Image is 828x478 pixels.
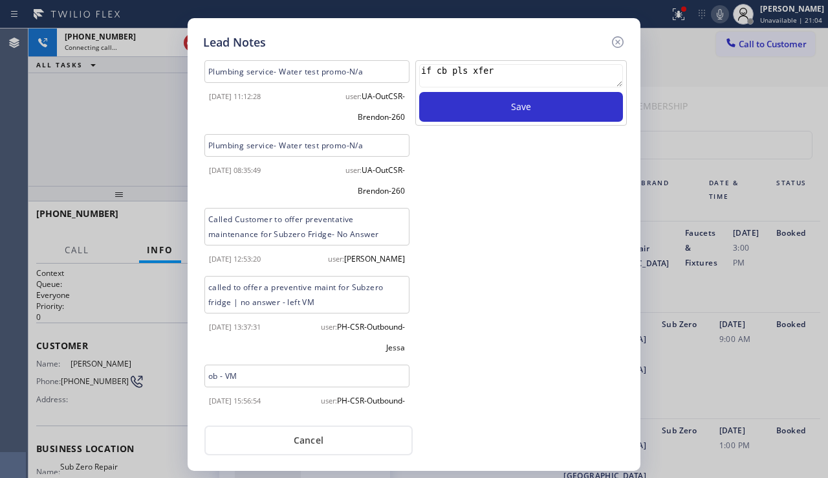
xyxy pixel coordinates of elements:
[344,253,405,264] span: [PERSON_NAME]
[209,254,261,264] span: [DATE] 12:53:20
[209,165,261,175] span: [DATE] 08:35:49
[203,34,266,51] h5: Lead Notes
[204,426,413,455] button: Cancel
[321,322,337,332] span: user:
[204,134,409,157] div: Plumbing service- Water test promo-N/a
[204,276,409,313] div: called to offer a preventive maint for Subzero fridge | no answer - left VM
[345,165,362,175] span: user:
[204,208,409,245] div: Called Customer to offer preventative maintenance for Subzero Fridge- No Answer
[321,396,337,405] span: user:
[337,321,405,353] span: PH-CSR-Outbound-Jessa
[209,322,261,332] span: [DATE] 13:37:31
[209,91,261,101] span: [DATE] 11:12:28
[358,165,405,196] span: UA-OutCSR-Brendon-260
[358,91,405,122] span: UA-OutCSR-Brendon-260
[328,254,344,264] span: user:
[419,92,623,122] button: Save
[419,64,623,87] textarea: if cb pls xfer
[345,91,362,101] span: user:
[337,395,405,427] span: PH-CSR-Outbound-Jessa
[204,365,409,387] div: ob - VM
[204,60,409,83] div: Plumbing service- Water test promo-N/a
[209,396,261,405] span: [DATE] 15:56:54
